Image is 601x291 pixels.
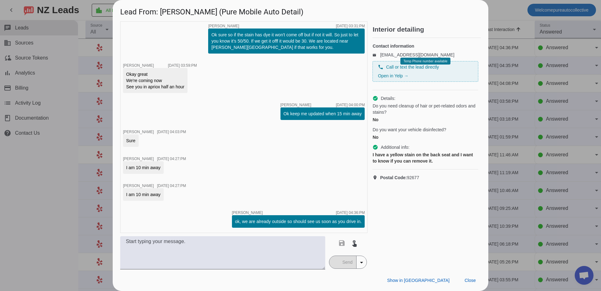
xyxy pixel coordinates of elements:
strong: Postal Code: [380,175,407,180]
mat-icon: check_circle [372,144,378,150]
div: Sure [126,138,136,144]
span: Call or text the lead directly [386,64,439,70]
span: Details: [381,95,395,101]
a: [EMAIL_ADDRESS][DOMAIN_NAME] [380,52,454,57]
div: [DATE] 04:00:PM [336,103,365,107]
span: [PERSON_NAME] [232,211,263,215]
div: I have a yellow stain on the back seat and I want to know if you can remove it. [372,152,478,164]
mat-icon: location_on [372,175,380,180]
span: Do you want your vehicle disinfected? [372,127,446,133]
div: [DATE] 04:03:PM [157,130,186,134]
div: [DATE] 03:31:PM [336,24,365,28]
span: [PERSON_NAME] [123,63,154,68]
div: [DATE] 04:27:PM [157,184,186,188]
span: Do you need cleanup of hair or pet-related odors and stains? [372,103,478,115]
div: Ok keep me updated when 15 min away [284,111,362,117]
mat-icon: check_circle [372,96,378,101]
div: [DATE] 04:36:PM [336,211,365,215]
button: Close [460,275,481,286]
button: Show in [GEOGRAPHIC_DATA] [382,275,455,286]
span: Temp Phone number available [403,60,447,63]
span: Show in [GEOGRAPHIC_DATA] [387,278,449,283]
mat-icon: phone [378,64,383,70]
div: I am 10 min away [126,191,161,198]
mat-icon: email [372,53,380,56]
div: Ok sure so if the stain has dye it won't come off but if not it will. So just to let you know it'... [211,32,362,50]
div: [DATE] 04:27:PM [157,157,186,161]
div: ok, we are already outside so should see us soon as you drive in. [235,218,362,225]
div: Okay great We're coming now See you in apriox half an hour [126,71,184,90]
mat-icon: touch_app [351,239,358,247]
div: No [372,134,478,140]
span: Close [465,278,476,283]
mat-icon: arrow_drop_down [358,259,365,266]
span: Additional info: [381,144,409,150]
span: [PERSON_NAME] [123,130,154,134]
a: Open in Yelp → [378,73,408,78]
span: [PERSON_NAME] [208,24,239,28]
div: [DATE] 03:59:PM [168,64,197,67]
span: [PERSON_NAME] [280,103,311,107]
div: No [372,117,478,123]
span: [PERSON_NAME] [123,157,154,161]
div: I am 10 min away [126,164,161,171]
h4: Contact information [372,43,478,49]
h2: Interior detailing [372,26,481,33]
span: [PERSON_NAME] [123,184,154,188]
span: 92677 [380,174,419,181]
